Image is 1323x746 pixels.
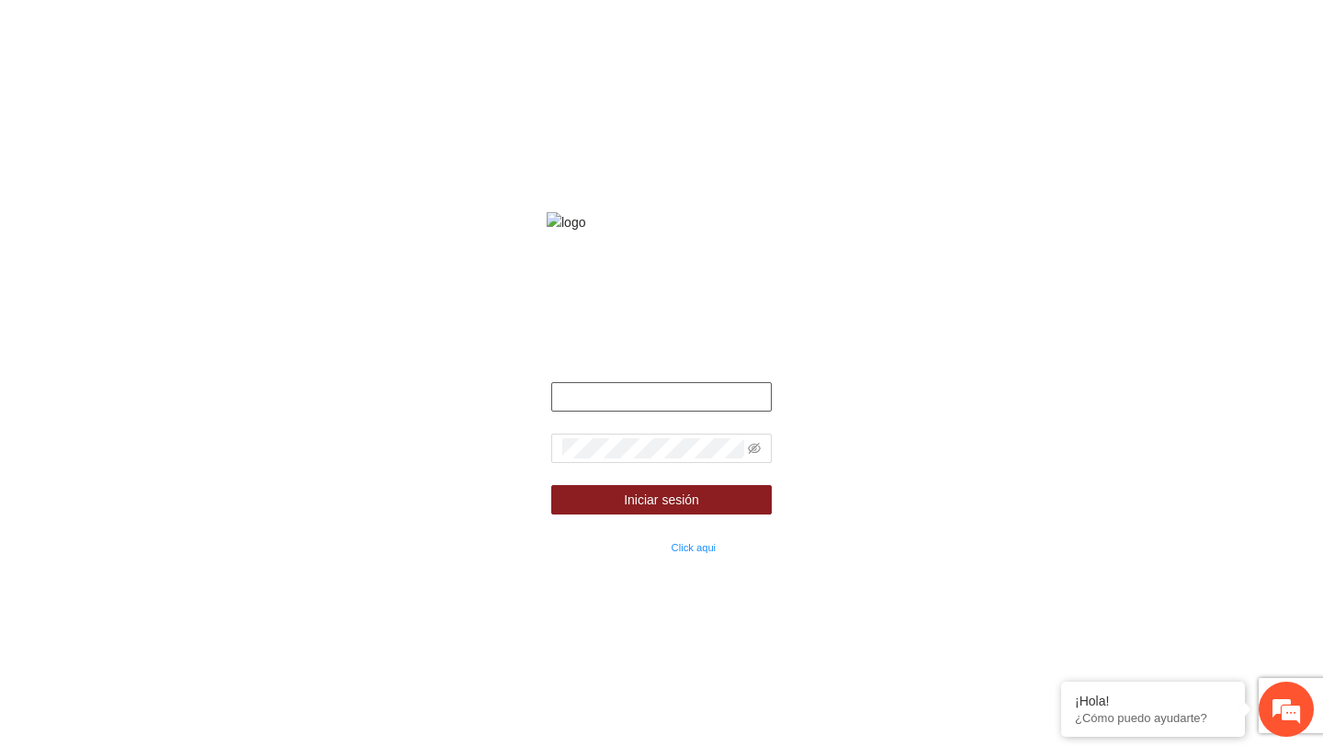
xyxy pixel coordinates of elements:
button: Iniciar sesión [551,485,772,514]
strong: Fondo de financiamiento de proyectos para la prevención y fortalecimiento de instituciones de seg... [528,258,795,333]
small: ¿Olvidaste tu contraseña? [551,542,716,553]
span: Iniciar sesión [624,490,699,510]
div: ¡Hola! [1075,694,1231,708]
a: Click aqui [672,542,717,553]
span: eye-invisible [748,442,761,455]
strong: Bienvenido [627,352,695,367]
p: ¿Cómo puedo ayudarte? [1075,711,1231,725]
img: logo [547,212,776,232]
